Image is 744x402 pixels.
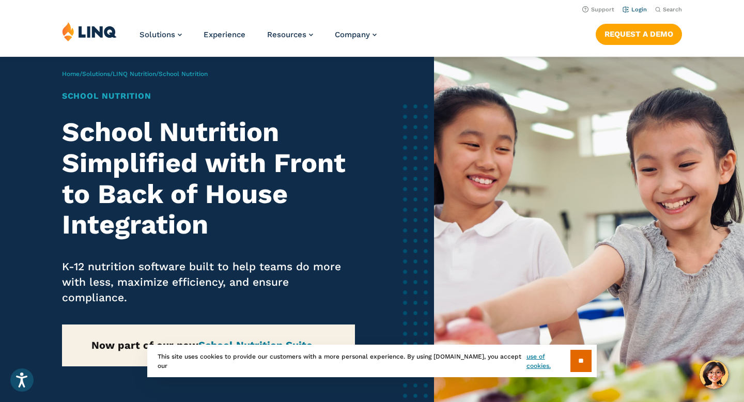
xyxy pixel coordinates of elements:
[267,30,306,39] span: Resources
[335,30,377,39] a: Company
[62,117,355,240] h2: School Nutrition Simplified with Front to Back of House Integration
[62,22,117,41] img: LINQ | K‑12 Software
[113,70,156,78] a: LINQ Nutrition
[655,6,682,13] button: Open Search Bar
[335,30,370,39] span: Company
[700,360,729,389] button: Hello, have a question? Let’s chat.
[582,6,614,13] a: Support
[82,70,110,78] a: Solutions
[663,6,682,13] span: Search
[62,259,355,305] p: K-12 nutrition software built to help teams do more with less, maximize efficiency, and ensure co...
[267,30,313,39] a: Resources
[198,339,326,351] a: School Nutrition Suite →
[623,6,647,13] a: Login
[139,30,182,39] a: Solutions
[204,30,245,39] a: Experience
[596,22,682,44] nav: Button Navigation
[147,345,597,377] div: This site uses cookies to provide our customers with a more personal experience. By using [DOMAIN...
[526,352,570,370] a: use of cookies.
[62,70,80,78] a: Home
[139,30,175,39] span: Solutions
[596,24,682,44] a: Request a Demo
[159,70,208,78] span: School Nutrition
[139,22,377,56] nav: Primary Navigation
[62,70,208,78] span: / / /
[91,339,326,351] strong: Now part of our new
[62,90,355,102] h1: School Nutrition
